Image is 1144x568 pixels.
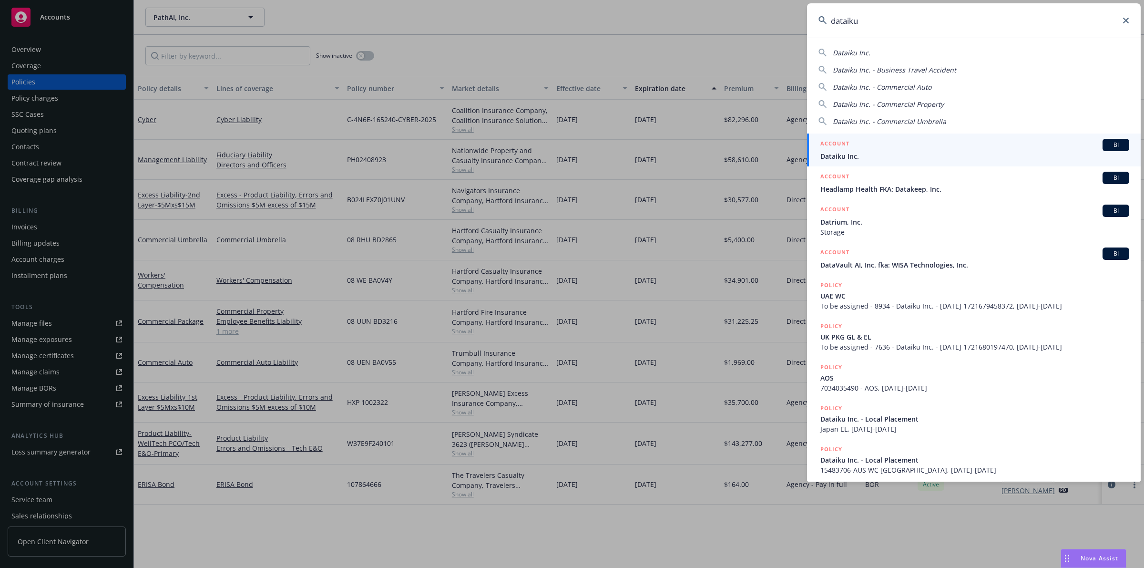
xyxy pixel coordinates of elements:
[1106,141,1125,149] span: BI
[820,332,1129,342] span: UK PKG GL & EL
[820,373,1129,383] span: AOS
[820,321,842,331] h5: POLICY
[807,398,1141,439] a: POLICYDataiku Inc. - Local PlacementJapan EL, [DATE]-[DATE]
[820,342,1129,352] span: To be assigned - 7636 - Dataiku Inc. - [DATE] 1721680197470, [DATE]-[DATE]
[1106,249,1125,258] span: BI
[820,280,842,290] h5: POLICY
[820,291,1129,301] span: UAE WC
[820,227,1129,237] span: Storage
[807,275,1141,316] a: POLICYUAE WCTo be assigned - 8934 - Dataiku Inc. - [DATE] 1721679458372, [DATE]-[DATE]
[807,134,1141,166] a: ACCOUNTBIDataiku Inc.
[820,248,849,259] h5: ACCOUNT
[1061,549,1126,568] button: Nova Assist
[833,100,944,109] span: Dataiku Inc. - Commercial Property
[1106,207,1125,215] span: BI
[833,83,931,92] span: Dataiku Inc. - Commercial Auto
[807,3,1141,38] input: Search...
[1106,174,1125,182] span: BI
[807,166,1141,199] a: ACCOUNTBIHeadlamp Health FKA: Datakeep, Inc.
[833,117,946,126] span: Dataiku Inc. - Commercial Umbrella
[820,205,849,216] h5: ACCOUNT
[820,172,849,183] h5: ACCOUNT
[1061,549,1073,568] div: Drag to move
[820,301,1129,311] span: To be assigned - 8934 - Dataiku Inc. - [DATE] 1721679458372, [DATE]-[DATE]
[820,424,1129,434] span: Japan EL, [DATE]-[DATE]
[820,414,1129,424] span: Dataiku Inc. - Local Placement
[1081,554,1118,562] span: Nova Assist
[820,465,1129,475] span: 15483706-AUS WC [GEOGRAPHIC_DATA], [DATE]-[DATE]
[820,444,842,454] h5: POLICY
[807,439,1141,480] a: POLICYDataiku Inc. - Local Placement15483706-AUS WC [GEOGRAPHIC_DATA], [DATE]-[DATE]
[833,65,956,74] span: Dataiku Inc. - Business Travel Accident
[820,184,1129,194] span: Headlamp Health FKA: Datakeep, Inc.
[820,139,849,150] h5: ACCOUNT
[807,199,1141,242] a: ACCOUNTBIDatrium, Inc.Storage
[807,316,1141,357] a: POLICYUK PKG GL & ELTo be assigned - 7636 - Dataiku Inc. - [DATE] 1721680197470, [DATE]-[DATE]
[820,455,1129,465] span: Dataiku Inc. - Local Placement
[820,151,1129,161] span: Dataiku Inc.
[807,357,1141,398] a: POLICYAOS7034035490 - AOS, [DATE]-[DATE]
[820,217,1129,227] span: Datrium, Inc.
[820,403,842,413] h5: POLICY
[820,260,1129,270] span: DataVault AI, Inc. fka: WISA Technologies, Inc.
[833,48,870,57] span: Dataiku Inc.
[820,383,1129,393] span: 7034035490 - AOS, [DATE]-[DATE]
[820,362,842,372] h5: POLICY
[807,242,1141,275] a: ACCOUNTBIDataVault AI, Inc. fka: WISA Technologies, Inc.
